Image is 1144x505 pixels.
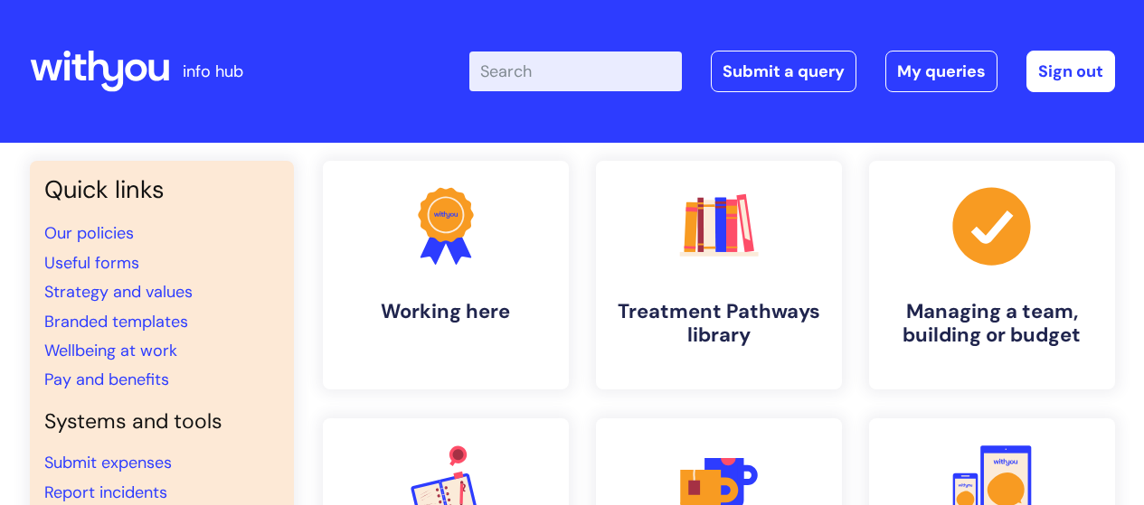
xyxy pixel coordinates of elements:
div: | - [469,51,1115,92]
p: info hub [183,57,243,86]
a: Branded templates [44,311,188,332]
h4: Working here [337,300,554,323]
a: Submit expenses [44,452,172,473]
h3: Quick links [44,175,279,204]
a: Strategy and values [44,281,193,303]
input: Search [469,51,682,91]
a: Sign out [1026,51,1115,92]
a: Managing a team, building or budget [869,161,1115,389]
a: My queries [885,51,997,92]
a: Submit a query [711,51,856,92]
a: Working here [323,161,569,389]
h4: Managing a team, building or budget [884,300,1101,348]
a: Useful forms [44,252,139,274]
h4: Systems and tools [44,409,279,435]
a: Pay and benefits [44,369,169,390]
a: Our policies [44,222,134,244]
a: Treatment Pathways library [596,161,842,389]
h4: Treatment Pathways library [610,300,827,348]
a: Wellbeing at work [44,340,177,361]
